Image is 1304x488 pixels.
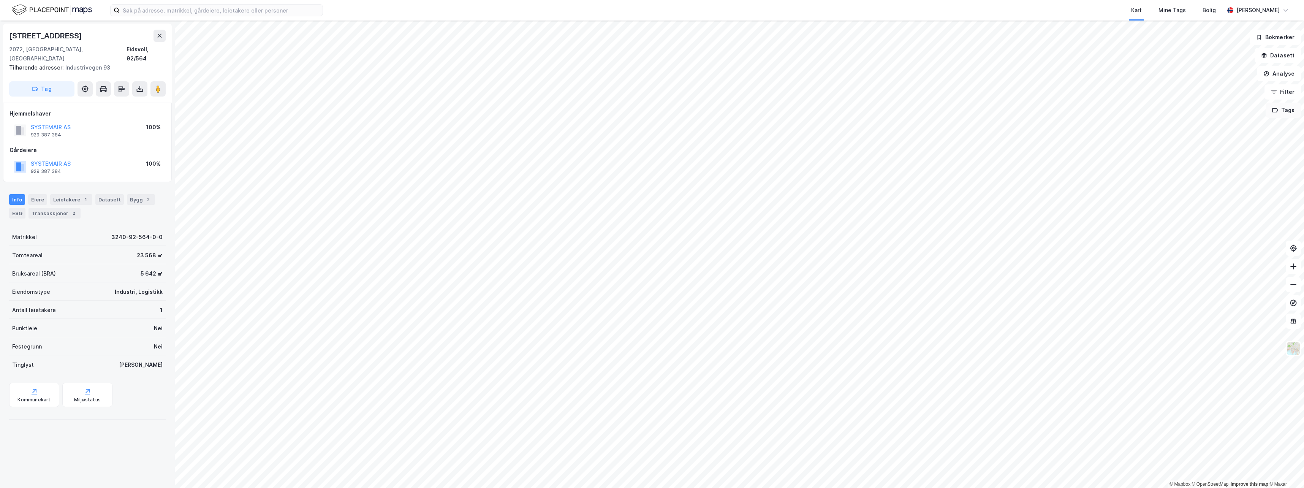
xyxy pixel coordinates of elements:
button: Filter [1264,84,1301,100]
div: 2 [70,209,78,217]
div: 100% [146,159,161,168]
div: 929 387 384 [31,132,61,138]
div: Gårdeiere [9,146,165,155]
div: Bruksareal (BRA) [12,269,56,278]
div: 5 642 ㎡ [141,269,163,278]
div: Antall leietakere [12,306,56,315]
div: Kart [1131,6,1142,15]
div: Kontrollprogram for chat [1266,452,1304,488]
input: Søk på adresse, matrikkel, gårdeiere, leietakere eller personer [120,5,323,16]
div: Matrikkel [12,233,37,242]
div: [PERSON_NAME] [1236,6,1280,15]
a: OpenStreetMap [1192,482,1229,487]
a: Mapbox [1169,482,1190,487]
button: Tags [1266,103,1301,118]
div: 2072, [GEOGRAPHIC_DATA], [GEOGRAPHIC_DATA] [9,45,127,63]
div: 1 [82,196,89,203]
div: Info [9,194,25,205]
button: Datasett [1255,48,1301,63]
div: Nei [154,342,163,351]
a: Improve this map [1231,482,1268,487]
div: Leietakere [50,194,92,205]
div: Miljøstatus [74,397,101,403]
div: Punktleie [12,324,37,333]
div: Datasett [95,194,124,205]
img: Z [1286,341,1301,356]
div: Tinglyst [12,360,34,369]
div: 2 [144,196,152,203]
div: Eidsvoll, 92/564 [127,45,166,63]
div: Bolig [1203,6,1216,15]
div: ESG [9,208,25,219]
div: Bygg [127,194,155,205]
div: Transaksjoner [28,208,81,219]
div: Industrivegen 93 [9,63,160,72]
div: Festegrunn [12,342,42,351]
div: Kommunekart [17,397,51,403]
div: Eiendomstype [12,287,50,296]
div: Tomteareal [12,251,43,260]
div: [PERSON_NAME] [119,360,163,369]
button: Bokmerker [1250,30,1301,45]
button: Analyse [1257,66,1301,81]
div: 100% [146,123,161,132]
div: 929 387 384 [31,168,61,174]
div: 23 568 ㎡ [137,251,163,260]
button: Tag [9,81,74,97]
div: Eiere [28,194,47,205]
div: Nei [154,324,163,333]
img: logo.f888ab2527a4732fd821a326f86c7f29.svg [12,3,92,17]
div: 3240-92-564-0-0 [111,233,163,242]
div: Hjemmelshaver [9,109,165,118]
iframe: Chat Widget [1266,452,1304,488]
div: 1 [160,306,163,315]
div: [STREET_ADDRESS] [9,30,84,42]
div: Industri, Logistikk [115,287,163,296]
div: Mine Tags [1158,6,1186,15]
span: Tilhørende adresser: [9,64,65,71]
